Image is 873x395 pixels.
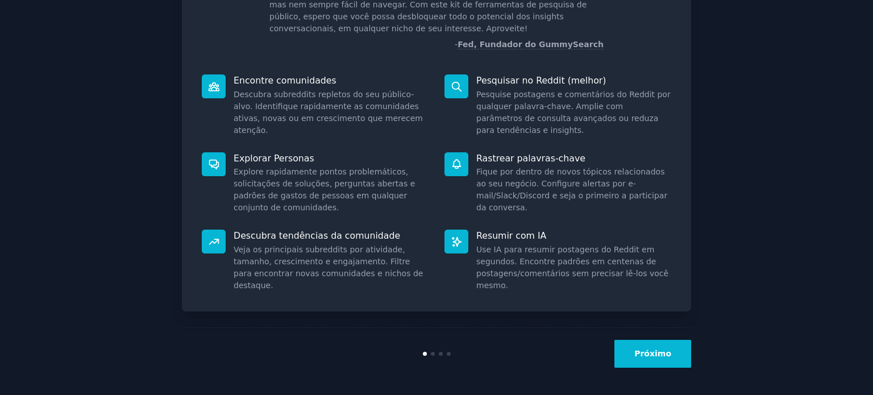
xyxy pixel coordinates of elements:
font: Fique por dentro de novos tópicos relacionados ao seu negócio. Configure alertas por e-mail/Slack... [476,167,667,212]
font: Rastrear palavras-chave [476,153,585,164]
font: Descubra subreddits repletos do seu público-alvo. Identifique rapidamente as comunidades ativas, ... [234,90,423,135]
font: Pesquise postagens e comentários do Reddit por qualquer palavra-chave. Amplie com parâmetros de c... [476,90,671,135]
font: Descubra tendências da comunidade [234,230,400,241]
font: Resumir com IA [476,230,546,241]
button: Próximo [614,340,691,368]
font: Pesquisar no Reddit (melhor) [476,75,606,86]
font: Explore rapidamente pontos problemáticos, solicitações de soluções, perguntas abertas e padrões d... [234,167,415,212]
font: Explorar Personas [234,153,314,164]
font: Encontre comunidades [234,75,336,86]
font: Use IA para resumir postagens do Reddit em segundos. Encontre padrões em centenas de postagens/co... [476,245,668,290]
a: Fed, Fundador do GummySearch [458,40,604,49]
font: Veja os principais subreddits por atividade, tamanho, crescimento e engajamento. Filtre para enco... [234,245,423,290]
font: - [455,40,458,49]
font: Próximo [634,349,671,358]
